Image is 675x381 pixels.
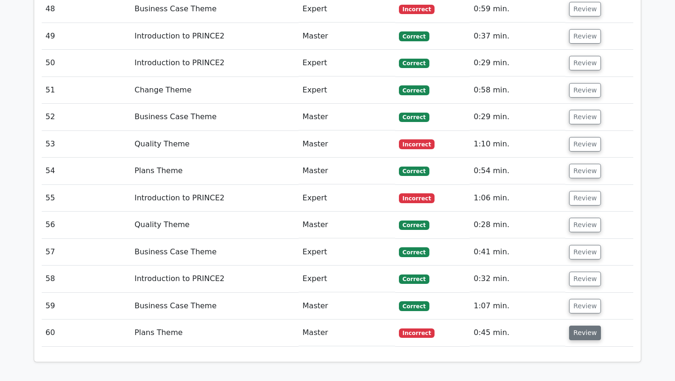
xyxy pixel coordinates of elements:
span: Correct [399,85,429,95]
td: 57 [42,239,131,266]
td: Introduction to PRINCE2 [131,50,299,76]
td: Plans Theme [131,320,299,346]
span: Incorrect [399,5,435,14]
td: 56 [42,212,131,238]
span: Correct [399,167,429,176]
td: 60 [42,320,131,346]
td: 0:37 min. [470,23,565,50]
td: Expert [299,50,395,76]
span: Correct [399,59,429,68]
button: Review [569,29,601,44]
td: 1:07 min. [470,293,565,320]
button: Review [569,299,601,313]
td: 55 [42,185,131,212]
td: Change Theme [131,77,299,104]
button: Review [569,137,601,152]
button: Review [569,110,601,124]
td: 0:29 min. [470,50,565,76]
td: Business Case Theme [131,239,299,266]
td: Expert [299,185,395,212]
td: Master [299,131,395,158]
td: 50 [42,50,131,76]
span: Correct [399,221,429,230]
button: Review [569,326,601,340]
td: Master [299,293,395,320]
td: Quality Theme [131,131,299,158]
span: Correct [399,247,429,257]
button: Review [569,2,601,16]
td: 0:58 min. [470,77,565,104]
td: 51 [42,77,131,104]
td: Master [299,320,395,346]
td: 0:32 min. [470,266,565,292]
button: Review [569,245,601,259]
td: Master [299,23,395,50]
td: Quality Theme [131,212,299,238]
span: Correct [399,31,429,41]
span: Incorrect [399,193,435,203]
td: Introduction to PRINCE2 [131,266,299,292]
span: Correct [399,301,429,311]
td: Master [299,158,395,184]
td: Introduction to PRINCE2 [131,23,299,50]
td: Business Case Theme [131,104,299,130]
td: 58 [42,266,131,292]
td: 54 [42,158,131,184]
td: 0:29 min. [470,104,565,130]
button: Review [569,56,601,70]
td: 0:45 min. [470,320,565,346]
td: 0:41 min. [470,239,565,266]
span: Incorrect [399,328,435,338]
td: 53 [42,131,131,158]
span: Correct [399,113,429,122]
span: Incorrect [399,139,435,149]
button: Review [569,191,601,206]
button: Review [569,272,601,286]
td: Introduction to PRINCE2 [131,185,299,212]
td: 59 [42,293,131,320]
button: Review [569,218,601,232]
button: Review [569,164,601,178]
td: Business Case Theme [131,293,299,320]
td: Master [299,104,395,130]
td: 49 [42,23,131,50]
td: Plans Theme [131,158,299,184]
td: Expert [299,239,395,266]
td: 1:06 min. [470,185,565,212]
td: 0:28 min. [470,212,565,238]
span: Correct [399,274,429,284]
button: Review [569,83,601,98]
td: Expert [299,266,395,292]
td: Master [299,212,395,238]
td: 0:54 min. [470,158,565,184]
td: 1:10 min. [470,131,565,158]
td: 52 [42,104,131,130]
td: Expert [299,77,395,104]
